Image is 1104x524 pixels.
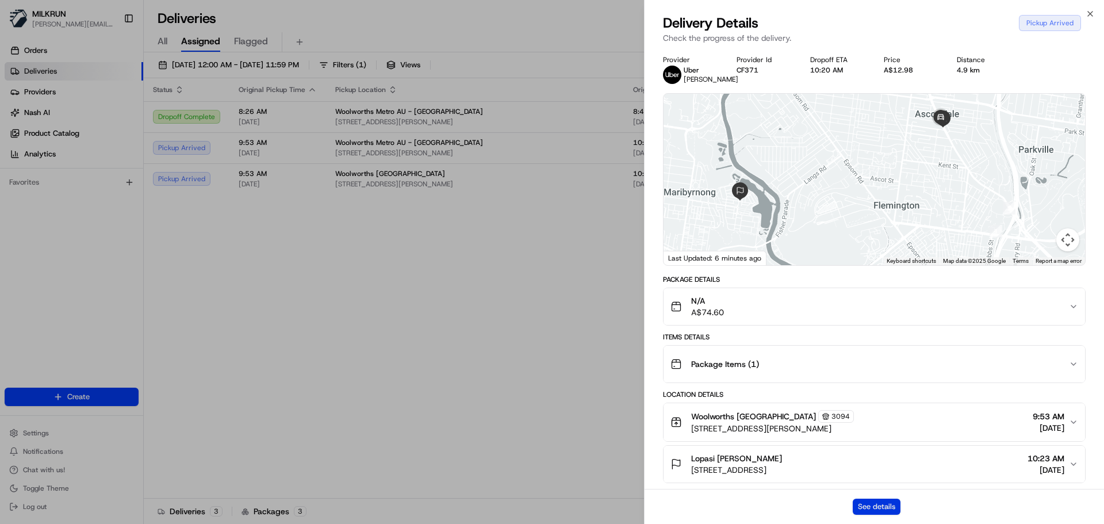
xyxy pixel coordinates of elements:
span: 9:53 AM [1033,411,1064,422]
button: Lopasi [PERSON_NAME][STREET_ADDRESS]10:23 AM[DATE] [664,446,1085,483]
a: Terms (opens in new tab) [1013,258,1029,264]
button: CF371 [737,66,758,75]
span: [STREET_ADDRESS] [691,464,782,476]
span: Map data ©2025 Google [943,258,1006,264]
div: A$12.98 [884,66,939,75]
span: Uber [684,66,699,75]
span: Delivery Details [663,14,758,32]
a: Report a map error [1036,258,1082,264]
button: N/AA$74.60 [664,288,1085,325]
span: 10:23 AM [1028,453,1064,464]
span: 3094 [831,412,850,421]
span: Woolworths [GEOGRAPHIC_DATA] [691,411,816,422]
div: Price [884,55,939,64]
div: 4.9 km [957,66,1012,75]
span: [PERSON_NAME] [684,75,738,84]
span: [DATE] [1028,464,1064,476]
span: N/A [691,295,724,307]
div: Location Details [663,390,1086,399]
button: Package Items (1) [664,346,1085,383]
span: Lopasi [PERSON_NAME] [691,453,782,464]
img: Google [666,250,704,265]
div: Distance [957,55,1012,64]
div: Provider Id [737,55,792,64]
div: 10:20 AM [810,66,865,75]
button: Map camera controls [1056,228,1079,251]
button: Keyboard shortcuts [887,257,936,265]
img: uber-new-logo.jpeg [663,66,681,84]
div: Items Details [663,332,1086,342]
button: Woolworths [GEOGRAPHIC_DATA]3094[STREET_ADDRESS][PERSON_NAME]9:53 AM[DATE] [664,403,1085,441]
div: Provider [663,55,718,64]
span: [STREET_ADDRESS][PERSON_NAME] [691,423,854,434]
a: Open this area in Google Maps (opens a new window) [666,250,704,265]
div: Package Details [663,275,1086,284]
button: See details [853,499,900,515]
span: [DATE] [1033,422,1064,434]
p: Check the progress of the delivery. [663,32,1086,44]
div: 1 [990,225,1002,238]
div: Last Updated: 6 minutes ago [664,251,766,265]
span: Package Items ( 1 ) [691,358,759,370]
span: A$74.60 [691,307,724,318]
div: Dropoff ETA [810,55,865,64]
div: 2 [1003,202,1015,215]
